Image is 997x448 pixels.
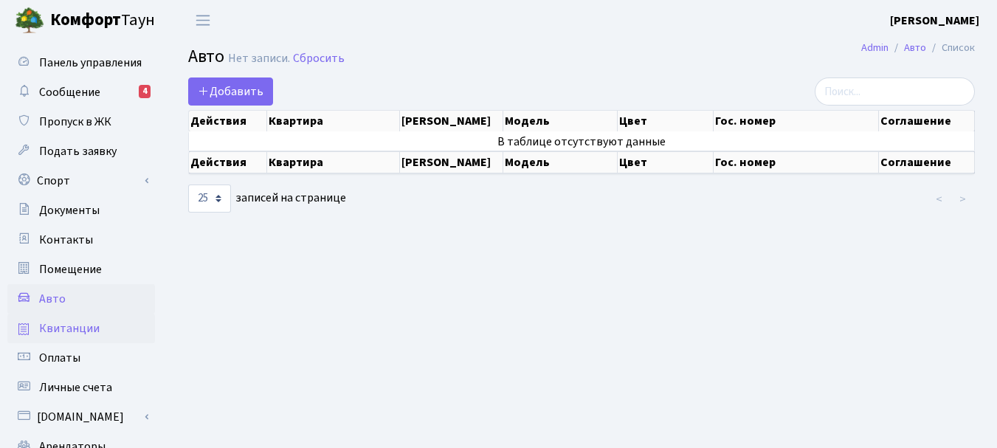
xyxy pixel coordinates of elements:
[228,50,290,66] font: Нет записи.
[39,379,112,396] font: Личные счета
[190,113,246,129] font: Действия
[880,154,951,170] font: Соглашение
[890,13,979,29] font: [PERSON_NAME]
[39,202,100,218] font: Документы
[7,314,155,343] a: Квитанции
[880,113,951,129] font: Соглашение
[7,77,155,107] a: Сообщение4
[7,137,155,166] a: Подать заявку
[142,85,147,97] font: 4
[401,154,491,170] font: [PERSON_NAME]
[39,232,93,248] font: Контакты
[815,77,975,106] input: Поиск...
[39,261,102,278] font: Помещение
[39,143,117,159] font: Подать заявку
[39,320,100,337] font: Квитанции
[7,255,155,284] a: Помещение
[839,32,997,63] nav: breadcrumb
[7,402,155,432] a: [DOMAIN_NAME]
[39,291,66,307] font: Авто
[7,166,155,196] a: Спорт
[235,190,346,206] font: записей на странице
[7,196,155,225] a: Документы
[39,114,111,130] font: Пропуск в ЖК
[188,185,231,213] select: записей на странице
[269,113,323,129] font: Квартира
[7,107,155,137] a: Пропуск в ЖК
[293,50,345,66] font: Сбросить
[269,154,323,170] font: Квартира
[890,12,979,30] a: [PERSON_NAME]
[497,134,666,150] font: В таблице отсутствуют данные
[210,83,263,100] font: Добавить
[121,8,155,32] font: Таун
[7,373,155,402] a: Личные счета
[715,113,776,129] font: Гос. номер
[861,40,889,55] a: Admin
[715,154,776,170] font: Гос. номер
[50,8,121,32] font: Комфорт
[188,77,273,106] a: Добавить
[190,154,246,170] font: Действия
[39,350,80,366] font: Оплаты
[39,84,100,100] font: Сообщение
[188,44,224,69] font: Авто
[505,113,550,129] font: Модель
[619,154,647,170] font: Цвет
[37,409,124,425] font: [DOMAIN_NAME]
[15,6,44,35] img: logo.png
[619,113,647,129] font: Цвет
[7,343,155,373] a: Оплаты
[293,52,345,66] a: Сбросить
[7,48,155,77] a: Панель управления
[904,40,926,55] a: Авто
[401,113,491,129] font: [PERSON_NAME]
[942,40,975,55] font: Список
[184,8,221,32] button: Переключить навигацию
[39,55,142,71] font: Панель управления
[37,173,70,189] font: Спорт
[7,284,155,314] a: Авто
[505,154,550,170] font: Модель
[7,225,155,255] a: Контакты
